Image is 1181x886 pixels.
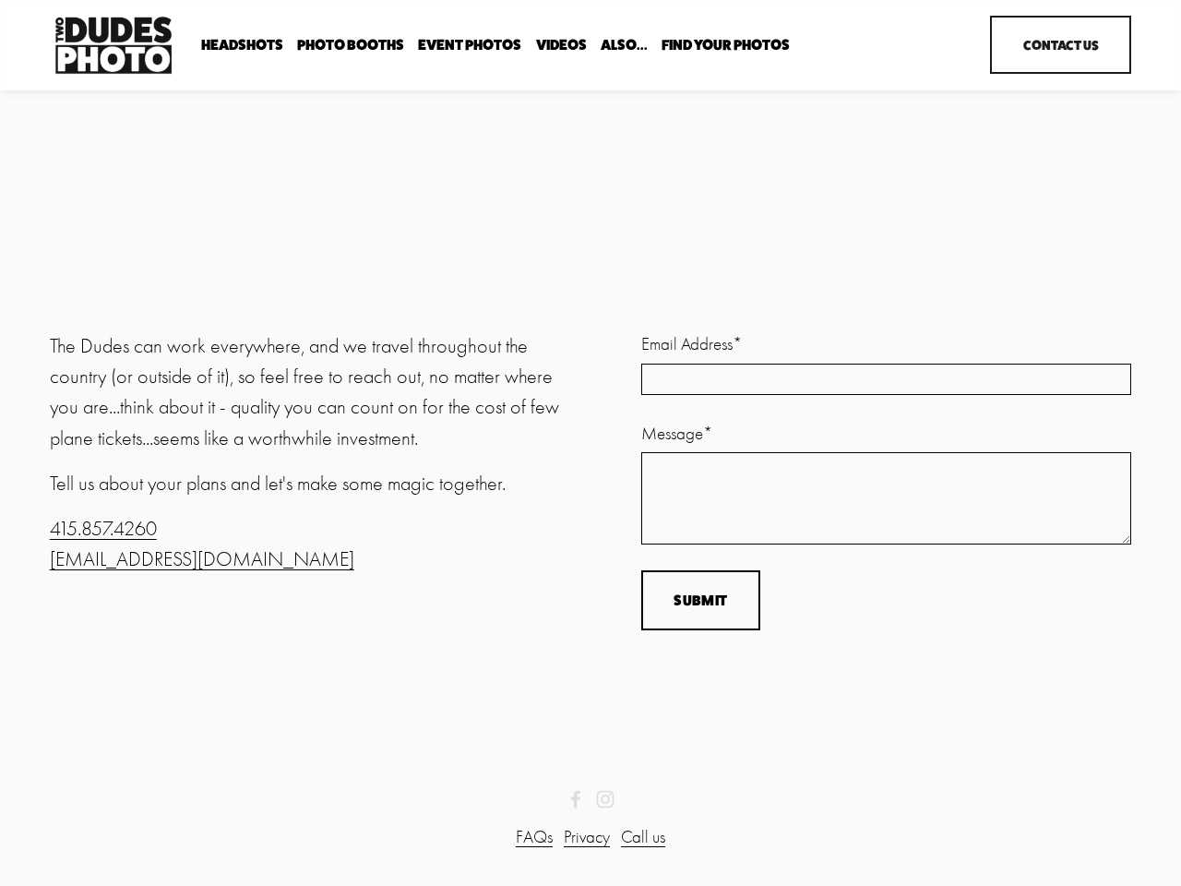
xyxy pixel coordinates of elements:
a: folder dropdown [201,36,283,54]
a: Event Photos [418,36,521,54]
a: 415.857.4260 [50,517,157,541]
a: folder dropdown [662,36,790,54]
a: Call us [621,824,665,851]
span: Find Your Photos [662,38,790,53]
a: Videos [536,36,587,54]
a: Privacy [564,824,610,851]
label: Email Address [641,331,1131,358]
a: FAQs [516,824,553,851]
a: Instagram [596,790,614,808]
p: The Dudes can work everywhere, and we travel throughout the country (or outside of it), so feel f... [50,331,586,454]
a: folder dropdown [297,36,404,54]
img: Two Dudes Photo | Headshots, Portraits &amp; Photo Booths [50,12,177,78]
a: [EMAIL_ADDRESS][DOMAIN_NAME] [50,547,354,571]
input: Submit [641,570,760,630]
span: Headshots [201,38,283,53]
label: Message [641,421,1131,448]
a: 2 Dudes & A Booth [567,790,585,808]
a: folder dropdown [601,36,648,54]
p: Tell us about your plans and let's make some magic together. [50,469,586,499]
span: Also... [601,38,648,53]
span: Photo Booths [297,38,404,53]
a: Contact Us [990,16,1131,74]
